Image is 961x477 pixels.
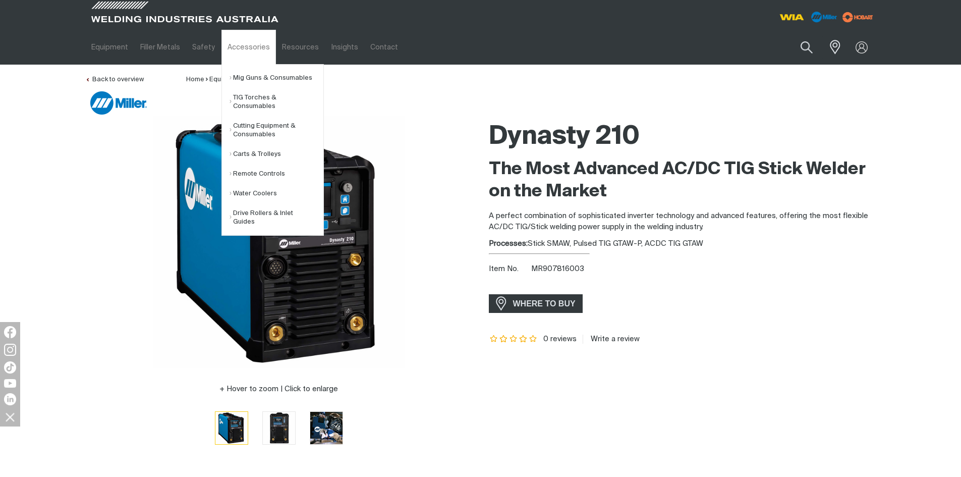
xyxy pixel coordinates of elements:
a: TIG Torches & Consumables [230,88,323,116]
img: Instagram [4,344,16,356]
div: Stick SMAW, Pulsed TIG GTAW-P, ACDC TIG GTAW [489,238,876,250]
a: Write a review [583,335,640,344]
a: Resources [276,30,325,65]
button: Go to slide 2 [262,411,296,445]
img: Miller [90,91,147,115]
a: Filler Metals [134,30,186,65]
strong: Processes: [489,240,528,247]
a: Remote Controls [230,164,323,184]
img: Facebook [4,326,16,338]
ul: Accessories Submenu [221,64,324,236]
p: A perfect combination of sophisticated inverter technology and advanced features, offering the mo... [489,210,876,233]
img: YouTube [4,379,16,388]
a: Insights [325,30,364,65]
a: Equipment [209,76,242,83]
span: 0 reviews [543,335,577,343]
a: Home [186,76,204,83]
nav: Breadcrumb [186,75,285,85]
a: Accessories [221,30,276,65]
a: Water Coolers [230,184,323,203]
input: Product name or item number... [776,35,823,59]
span: Rating: {0} [489,336,538,343]
a: Carts & Trolleys [230,144,323,164]
a: Contact [364,30,404,65]
img: Dynasty 210 [263,412,295,444]
img: LinkedIn [4,393,16,405]
a: WHERE TO BUY [489,294,583,313]
a: Safety [186,30,221,65]
img: TikTok [4,361,16,374]
span: MR907816003 [531,265,584,273]
span: Item No. [489,263,530,275]
a: Equipment [85,30,134,65]
img: Dynasty 210 [215,412,248,444]
a: Back to overview of TIG Welders [85,76,144,83]
img: Dynasty 210 [310,412,343,444]
img: Dynasty 210 [153,116,405,368]
a: Drive Rollers & Inlet Guides [230,203,323,232]
span: WHERE TO BUY [506,296,582,312]
a: Cutting Equipment & Consumables [230,116,323,144]
a: Mig Guns & Consumables [230,68,323,88]
button: Search products [789,35,824,59]
nav: Main [85,30,679,65]
button: Go to slide 3 [310,411,343,445]
button: Hover to zoom | Click to enlarge [213,383,344,395]
img: miller [839,10,876,25]
button: Go to slide 1 [215,411,248,445]
h1: Dynasty 210 [489,121,876,153]
img: hide socials [2,408,19,426]
h2: The Most Advanced AC/DC TIG Stick Welder on the Market [489,158,876,203]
